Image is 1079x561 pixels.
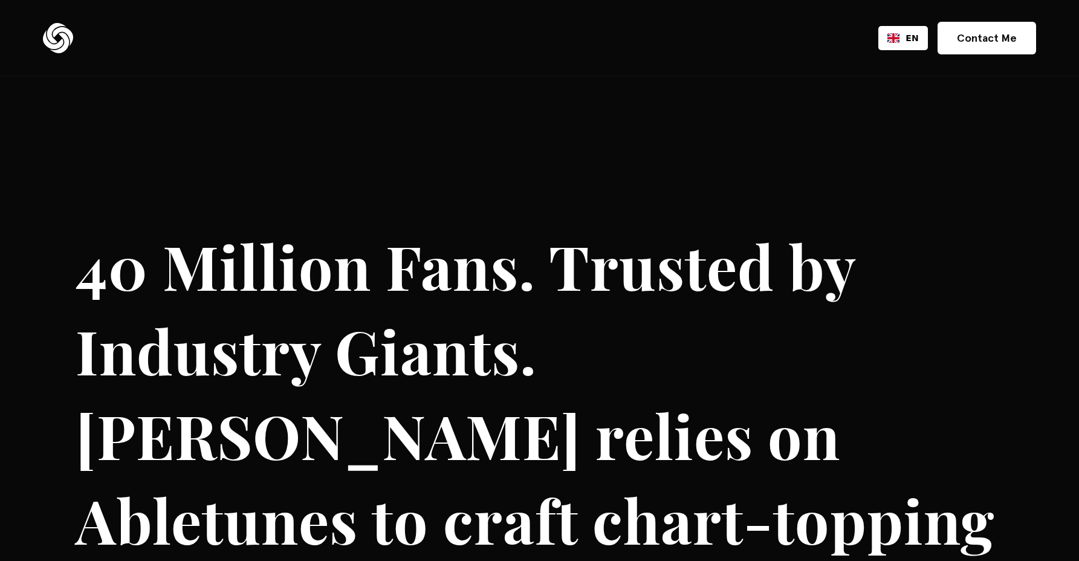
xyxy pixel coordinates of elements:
div: Language selected: English [878,26,927,50]
img: English flag [887,33,899,43]
a: Contact Me [938,22,1036,54]
a: EN [887,32,918,44]
div: Language Switcher [878,26,927,50]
